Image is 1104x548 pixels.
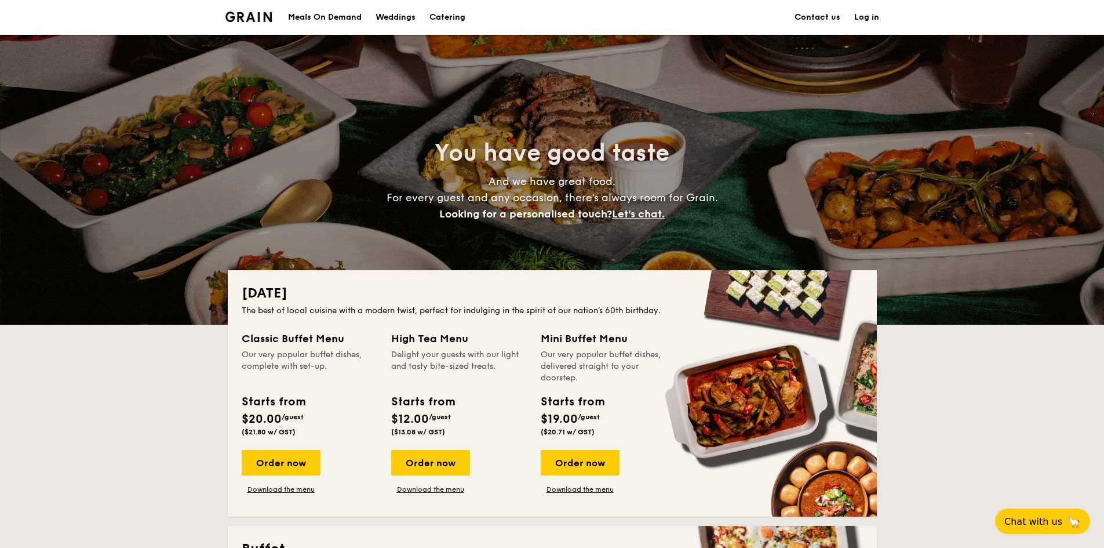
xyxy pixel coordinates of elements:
a: Logotype [225,12,272,22]
span: /guest [282,413,304,421]
img: Grain [225,12,272,22]
span: ($21.80 w/ GST) [242,428,296,436]
span: $12.00 [391,412,429,426]
span: ($20.71 w/ GST) [541,428,595,436]
span: 🦙 [1067,515,1081,528]
div: High Tea Menu [391,331,527,347]
span: $19.00 [541,412,578,426]
span: Looking for a personalised touch? [439,208,612,220]
span: Let's chat. [612,208,665,220]
a: Download the menu [391,485,470,494]
span: /guest [429,413,451,421]
div: Starts from [242,393,305,411]
div: Delight your guests with our light and tasty bite-sized treats. [391,349,527,384]
a: Download the menu [242,485,320,494]
button: Chat with us🦙 [995,509,1090,534]
div: Order now [541,450,620,476]
div: The best of local cuisine with a modern twist, perfect for indulging in the spirit of our nation’... [242,305,863,317]
div: Order now [242,450,320,476]
div: Starts from [391,393,454,411]
div: Order now [391,450,470,476]
span: /guest [578,413,600,421]
div: Mini Buffet Menu [541,331,676,347]
span: Chat with us [1004,516,1062,527]
div: Starts from [541,393,604,411]
span: And we have great food. For every guest and any occasion, there’s always room for Grain. [387,175,718,220]
a: Download the menu [541,485,620,494]
div: Our very popular buffet dishes, delivered straight to your doorstep. [541,349,676,384]
span: You have good taste [435,139,669,167]
div: Classic Buffet Menu [242,331,377,347]
span: ($13.08 w/ GST) [391,428,445,436]
div: Our very popular buffet dishes, complete with set-up. [242,349,377,384]
h2: [DATE] [242,284,863,303]
span: $20.00 [242,412,282,426]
